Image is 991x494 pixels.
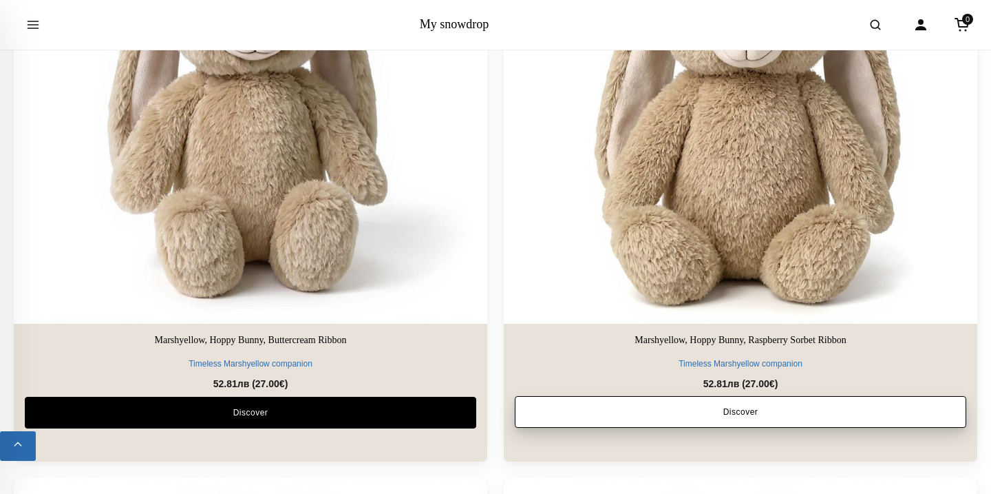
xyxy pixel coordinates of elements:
[25,335,476,371] a: Marshyellow, Hoppy Bunny, Buttercream Ribbon Timeless Marshyellow companion
[727,378,740,389] span: лв
[703,378,740,389] span: 52.81
[279,378,285,389] span: €
[515,396,966,428] a: Discover Marshyellow, Hoppy Bunny, Raspberry Sorbet Ribbon
[856,6,895,44] button: Open search
[237,378,250,389] span: лв
[25,397,476,429] a: Discover Marshyellow, Hoppy Bunny, Buttercream Ribbon
[14,6,52,44] button: Open menu
[25,358,476,371] p: Timeless Marshyellow companion
[742,378,778,389] span: ( )
[962,14,973,25] span: 0
[947,10,977,40] a: Cart
[255,378,285,389] span: 27.00
[769,378,775,389] span: €
[906,10,936,40] a: Account
[515,335,966,347] h3: Marshyellow, Hoppy Bunny, Raspberry Sorbet Ribbon
[745,378,775,389] span: 27.00
[515,335,966,371] a: Marshyellow, Hoppy Bunny, Raspberry Sorbet Ribbon Timeless Marshyellow companion
[252,378,288,389] span: ( )
[515,358,966,371] p: Timeless Marshyellow companion
[25,335,476,347] h3: Marshyellow, Hoppy Bunny, Buttercream Ribbon
[420,17,489,31] a: My snowdrop
[213,378,250,389] span: 52.81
